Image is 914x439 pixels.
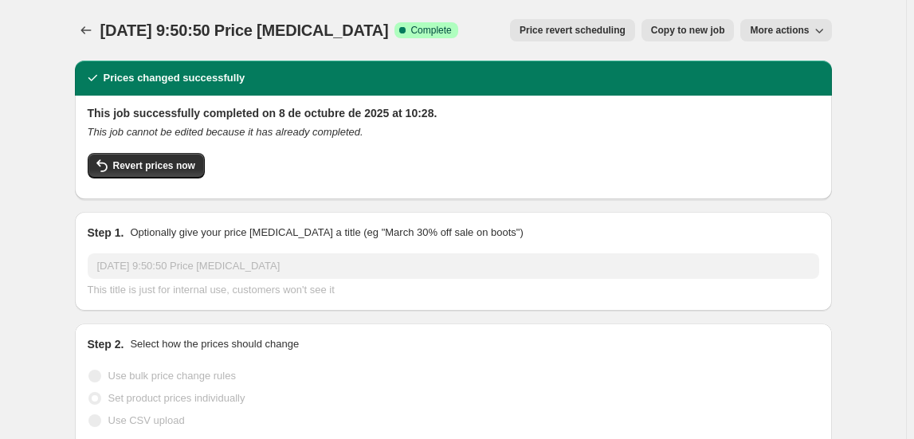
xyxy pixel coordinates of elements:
button: Price change jobs [75,19,97,41]
span: Set product prices individually [108,392,245,404]
h2: Step 2. [88,336,124,352]
h2: Step 1. [88,225,124,241]
i: This job cannot be edited because it has already completed. [88,126,363,138]
span: Price revert scheduling [520,24,626,37]
p: Select how the prices should change [130,336,299,352]
span: Copy to new job [651,24,725,37]
span: Use CSV upload [108,414,185,426]
button: More actions [740,19,831,41]
span: This title is just for internal use, customers won't see it [88,284,335,296]
button: Copy to new job [641,19,735,41]
span: [DATE] 9:50:50 Price [MEDICAL_DATA] [100,22,389,39]
span: More actions [750,24,809,37]
h2: This job successfully completed on 8 de octubre de 2025 at 10:28. [88,105,819,121]
p: Optionally give your price [MEDICAL_DATA] a title (eg "March 30% off sale on boots") [130,225,523,241]
h2: Prices changed successfully [104,70,245,86]
button: Revert prices now [88,153,205,178]
span: Revert prices now [113,159,195,172]
span: Complete [410,24,451,37]
input: 30% off holiday sale [88,253,819,279]
button: Price revert scheduling [510,19,635,41]
span: Use bulk price change rules [108,370,236,382]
